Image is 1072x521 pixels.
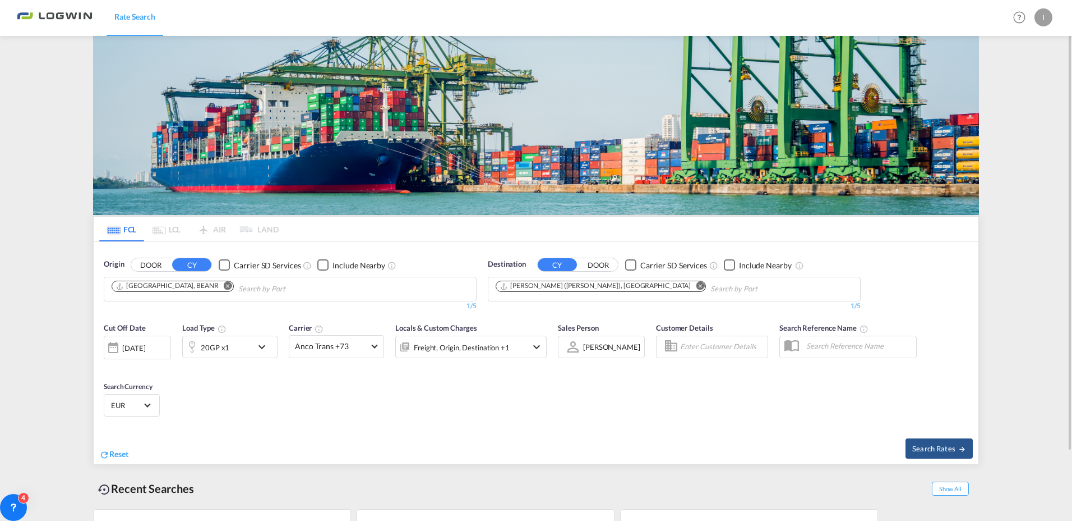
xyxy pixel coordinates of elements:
[387,261,396,270] md-icon: Unchecked: Ignores neighbouring ports when fetching rates.Checked : Includes neighbouring ports w...
[109,449,128,459] span: Reset
[104,382,153,391] span: Search Currency
[182,336,278,358] div: 20GP x1icon-chevron-down
[201,340,229,355] div: 20GP x1
[110,277,349,298] md-chips-wrap: Chips container. Use arrow keys to select chips.
[99,217,144,241] md-tab-item: FCL
[582,339,641,355] md-select: Sales Person: Isabelle Deicke
[104,259,124,270] span: Origin
[315,325,324,333] md-icon: The selected Trucker/Carrierwill be displayed in the rate results If the rates are from another f...
[218,325,227,333] md-icon: icon-information-outline
[111,400,142,410] span: EUR
[219,259,301,271] md-checkbox: Checkbox No Ink
[99,449,128,461] div: icon-refreshReset
[689,281,705,293] button: Remove
[932,482,969,496] span: Show All
[131,259,170,272] button: DOOR
[115,281,221,291] div: Press delete to remove this chip.
[905,438,973,459] button: Search Ratesicon-arrow-right
[488,301,861,311] div: 1/5
[395,336,547,358] div: Freight Origin Destination Factory Stuffingicon-chevron-down
[583,342,640,351] div: [PERSON_NAME]
[530,340,543,354] md-icon: icon-chevron-down
[255,340,274,354] md-icon: icon-chevron-down
[500,281,691,291] div: Jawaharlal Nehru (Nhava Sheva), INNSA
[303,261,312,270] md-icon: Unchecked: Search for CY (Container Yard) services for all selected carriers.Checked : Search for...
[94,242,978,464] div: OriginDOOR CY Checkbox No InkUnchecked: Search for CY (Container Yard) services for all selected ...
[680,339,764,355] input: Enter Customer Details
[779,323,868,332] span: Search Reference Name
[414,340,510,355] div: Freight Origin Destination Factory Stuffing
[579,259,618,272] button: DOOR
[99,450,109,460] md-icon: icon-refresh
[395,323,477,332] span: Locals & Custom Charges
[114,12,155,21] span: Rate Search
[234,260,301,271] div: Carrier SD Services
[558,323,599,332] span: Sales Person
[104,336,171,359] div: [DATE]
[216,281,233,293] button: Remove
[295,341,368,352] span: Anco Trans +73
[860,325,868,333] md-icon: Your search will be saved by the below given name
[93,476,198,501] div: Recent Searches
[172,258,211,271] button: CY
[1034,8,1052,26] div: I
[182,323,227,332] span: Load Type
[122,343,145,353] div: [DATE]
[99,217,279,241] md-pagination-wrapper: Use the left and right arrow keys to navigate between tabs
[656,323,713,332] span: Customer Details
[710,280,817,298] input: Chips input.
[104,323,146,332] span: Cut Off Date
[238,280,345,298] input: Chips input.
[795,261,804,270] md-icon: Unchecked: Ignores neighbouring ports when fetching rates.Checked : Includes neighbouring ports w...
[93,36,979,215] img: bild-fuer-ratentool.png
[289,323,324,332] span: Carrier
[1010,8,1034,28] div: Help
[332,260,385,271] div: Include Nearby
[724,259,792,271] md-checkbox: Checkbox No Ink
[488,259,526,270] span: Destination
[709,261,718,270] md-icon: Unchecked: Search for CY (Container Yard) services for all selected carriers.Checked : Search for...
[110,397,154,413] md-select: Select Currency: € EUREuro
[317,259,385,271] md-checkbox: Checkbox No Ink
[640,260,707,271] div: Carrier SD Services
[494,277,821,298] md-chips-wrap: Chips container. Use arrow keys to select chips.
[538,258,577,271] button: CY
[625,259,707,271] md-checkbox: Checkbox No Ink
[500,281,693,291] div: Press delete to remove this chip.
[912,444,966,453] span: Search Rates
[739,260,792,271] div: Include Nearby
[958,445,966,453] md-icon: icon-arrow-right
[1010,8,1029,27] span: Help
[801,337,916,354] input: Search Reference Name
[104,301,477,311] div: 1/5
[104,358,112,373] md-datepicker: Select
[115,281,219,291] div: Antwerp, BEANR
[98,483,111,496] md-icon: icon-backup-restore
[17,5,93,30] img: bc73a0e0d8c111efacd525e4c8ad7d32.png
